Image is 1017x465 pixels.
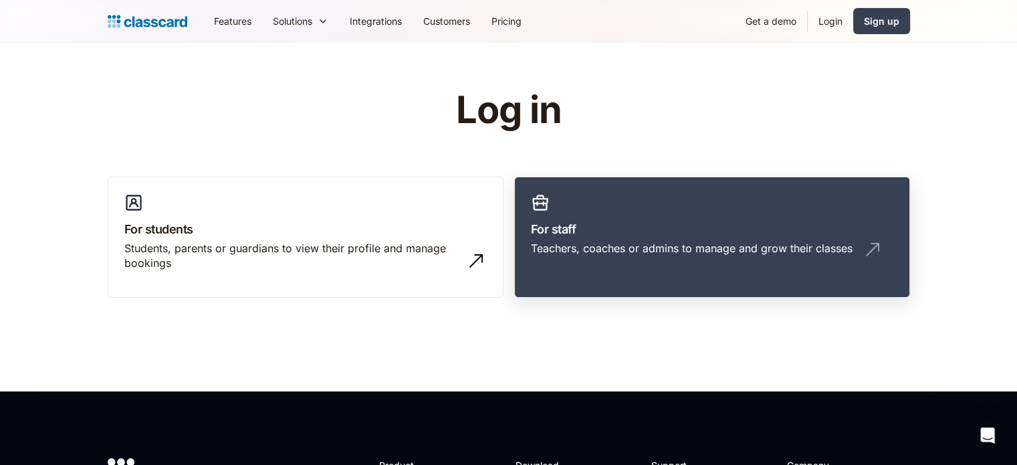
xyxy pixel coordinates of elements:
div: Students, parents or guardians to view their profile and manage bookings [124,241,460,271]
h1: Log in [296,90,721,131]
div: Open Intercom Messenger [972,420,1004,452]
a: Pricing [481,6,532,36]
a: For staffTeachers, coaches or admins to manage and grow their classes [514,177,910,298]
div: Teachers, coaches or admins to manage and grow their classes [531,241,853,256]
div: Solutions [262,6,339,36]
div: Solutions [273,14,312,28]
div: Sign up [864,14,899,28]
a: Get a demo [735,6,807,36]
a: home [108,12,187,31]
h3: For students [124,220,487,238]
h3: For staff [531,220,893,238]
a: Integrations [339,6,413,36]
a: Features [203,6,262,36]
a: Customers [413,6,481,36]
a: Login [808,6,853,36]
a: For studentsStudents, parents or guardians to view their profile and manage bookings [108,177,503,298]
a: Sign up [853,8,910,34]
